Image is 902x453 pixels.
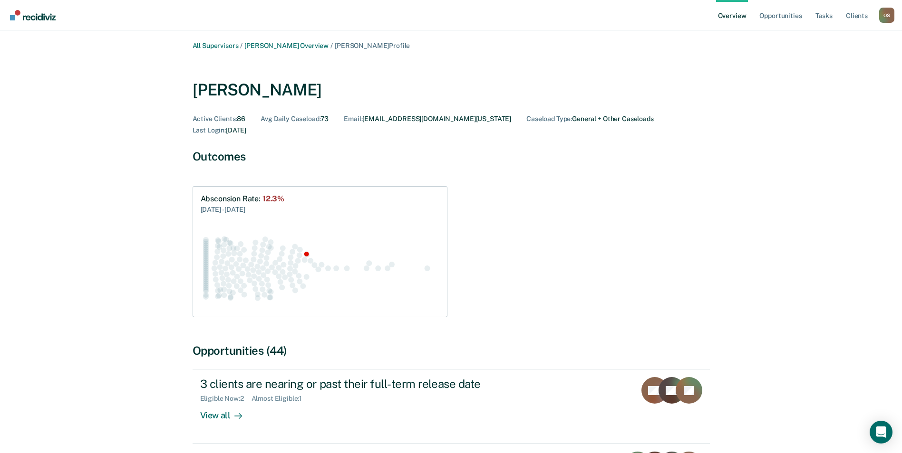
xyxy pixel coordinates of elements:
[201,203,285,215] div: [DATE] - [DATE]
[261,115,320,123] span: Avg Daily Caseload :
[201,226,439,310] div: Swarm plot of all absconsion rates in the state for NOT_SEX_OFFENSE caseloads, highlighting value...
[193,126,226,134] span: Last Login :
[261,115,329,123] div: 73
[200,377,534,391] div: 3 clients are nearing or past their full-term release date
[193,369,710,444] a: 3 clients are nearing or past their full-term release dateEligible Now:2Almost Eligible:1View all
[344,115,362,123] span: Email :
[879,8,894,23] button: Profile dropdown button
[200,395,252,403] div: Eligible Now : 2
[201,194,285,203] div: Absconsion Rate :
[329,42,335,49] span: /
[193,115,246,123] div: 86
[238,42,244,49] span: /
[252,395,310,403] div: Almost Eligible : 1
[200,403,253,421] div: View all
[193,42,239,49] a: All Supervisors
[344,115,511,123] div: [EMAIL_ADDRESS][DOMAIN_NAME][US_STATE]
[193,344,710,358] div: Opportunities (44)
[262,194,284,203] span: 12.3%
[244,42,329,49] a: [PERSON_NAME] Overview
[193,186,447,317] a: Absconsion Rate:12.3%[DATE] - [DATE]Swarm plot of all absconsion rates in the state for NOT_SEX_O...
[193,115,237,123] span: Active Clients :
[193,80,322,100] div: [PERSON_NAME]
[10,10,56,20] img: Recidiviz
[526,115,572,123] span: Caseload Type :
[879,8,894,23] div: O S
[335,42,410,49] span: [PERSON_NAME] Profile
[193,150,710,163] div: Outcomes
[870,421,892,444] div: Open Intercom Messenger
[526,115,654,123] div: General + Other Caseloads
[193,126,247,134] div: [DATE]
